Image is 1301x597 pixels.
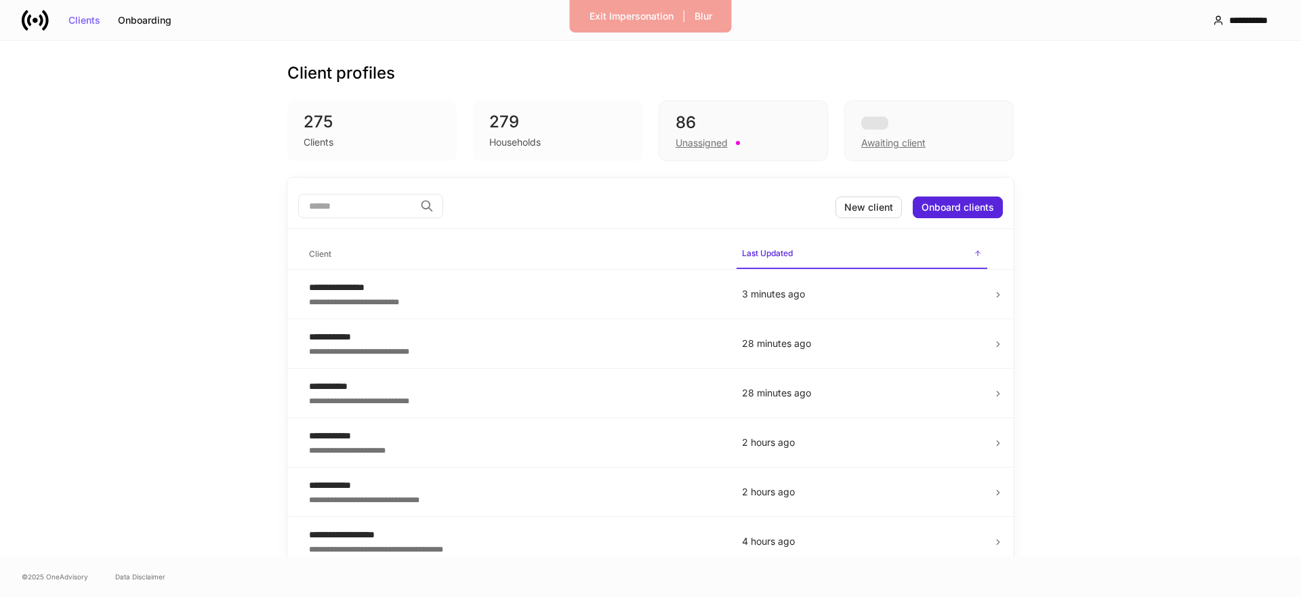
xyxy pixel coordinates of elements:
[742,485,982,499] p: 2 hours ago
[742,436,982,449] p: 2 hours ago
[60,9,109,31] button: Clients
[844,203,893,212] div: New client
[861,136,926,150] div: Awaiting client
[844,100,1014,161] div: Awaiting client
[695,12,712,21] div: Blur
[304,136,333,149] div: Clients
[742,337,982,350] p: 28 minutes ago
[913,197,1003,218] button: Onboard clients
[22,571,88,582] span: © 2025 OneAdvisory
[115,571,165,582] a: Data Disclaimer
[304,241,726,268] span: Client
[742,247,793,260] h6: Last Updated
[737,240,987,269] span: Last Updated
[581,5,682,27] button: Exit Impersonation
[686,5,721,27] button: Blur
[742,287,982,301] p: 3 minutes ago
[659,100,828,161] div: 86Unassigned
[742,386,982,400] p: 28 minutes ago
[68,16,100,25] div: Clients
[676,112,811,133] div: 86
[309,247,331,260] h6: Client
[922,203,994,212] div: Onboard clients
[590,12,674,21] div: Exit Impersonation
[304,111,440,133] div: 275
[109,9,180,31] button: Onboarding
[835,197,902,218] button: New client
[118,16,171,25] div: Onboarding
[676,136,728,150] div: Unassigned
[489,136,541,149] div: Households
[489,111,626,133] div: 279
[742,535,982,548] p: 4 hours ago
[287,62,395,84] h3: Client profiles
